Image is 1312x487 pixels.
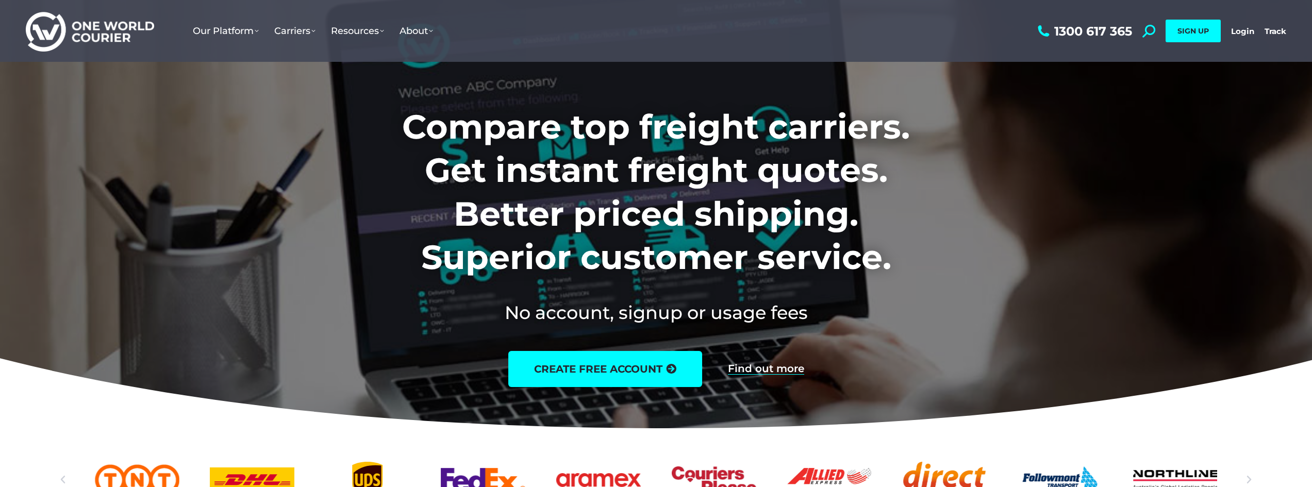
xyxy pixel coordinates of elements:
span: Our Platform [193,25,259,37]
a: 1300 617 365 [1035,25,1132,38]
img: One World Courier [26,10,154,52]
a: SIGN UP [1166,20,1221,42]
a: Carriers [267,15,323,47]
span: About [400,25,433,37]
a: About [392,15,441,47]
a: Find out more [728,363,804,375]
h2: No account, signup or usage fees [334,300,978,325]
a: Login [1231,26,1254,36]
h1: Compare top freight carriers. Get instant freight quotes. Better priced shipping. Superior custom... [334,105,978,279]
a: Resources [323,15,392,47]
span: Carriers [274,25,315,37]
a: Track [1265,26,1286,36]
a: Our Platform [185,15,267,47]
span: SIGN UP [1177,26,1209,36]
a: create free account [508,351,702,387]
span: Resources [331,25,384,37]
